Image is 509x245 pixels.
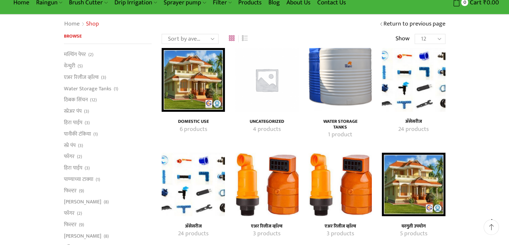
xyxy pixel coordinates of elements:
[162,48,225,111] img: Domestic Use
[90,97,97,103] span: (12)
[253,230,280,238] mark: 3 products
[382,48,445,111] a: Visit product category अ‍ॅसेसरीज
[316,230,364,238] a: Visit product category एअर रिलीज व्हाॅल्व
[242,230,291,238] a: Visit product category एअर रिलीज व्हाॅल्व
[235,153,298,216] a: Visit product category एअर रिलीज व्हाॅल्व
[64,106,82,117] a: स्प्रेअर पंप
[389,119,438,125] a: Visit product category अ‍ॅसेसरीज
[169,224,218,229] h4: अ‍ॅसेसरीज
[104,199,109,205] span: (8)
[78,63,83,69] span: (5)
[235,48,298,111] img: Uncategorized
[64,128,91,140] a: पानीकी टंकिया
[64,20,80,29] a: Home
[326,230,354,238] mark: 3 products
[316,224,364,229] h4: एअर रिलीज व्हाॅल्व
[64,94,88,106] a: ठिबक सिंचन
[396,35,410,43] span: Show
[242,119,291,125] h4: Uncategorized
[85,119,90,126] span: (3)
[104,233,109,240] span: (8)
[78,142,83,149] span: (3)
[169,119,218,125] h4: Domestic Use
[77,153,82,160] span: (2)
[64,151,75,162] a: फॉगर
[242,119,291,125] a: Visit product category Uncategorized
[96,176,100,183] span: (1)
[79,188,84,194] span: (9)
[64,174,93,185] a: पाण्याच्या टाक्या
[382,153,445,216] a: Visit product category घरगुती उपयोग
[64,71,99,83] a: एअर रिलीज व्हाॅल्व
[316,119,364,130] a: Visit product category Water Storage Tanks
[169,224,218,229] a: Visit product category अ‍ॅसेसरीज
[64,83,111,94] a: Water Storage Tanks
[169,125,218,134] a: Visit product category Domestic Use
[382,48,445,111] img: अ‍ॅसेसरीज
[162,34,219,44] select: Shop order
[64,208,75,219] a: फॉगर
[64,60,75,72] a: वेन्चुरी
[162,48,225,111] a: Visit product category Domestic Use
[114,86,118,92] span: (1)
[398,125,429,134] mark: 24 products
[389,224,438,229] h4: घरगुती उपयोग
[64,51,86,60] a: मल्चिंग पेपर
[64,162,82,174] a: हिरा पाईप
[64,196,101,208] a: [PERSON_NAME]
[162,153,225,216] img: अ‍ॅसेसरीज
[328,131,352,139] mark: 1 product
[64,219,77,231] a: फिल्टर
[316,224,364,229] a: Visit product category एअर रिलीज व्हाॅल्व
[384,20,445,29] a: Return to previous page
[235,48,298,111] a: Visit product category Uncategorized
[85,165,90,171] span: (3)
[64,117,82,128] a: हिरा पाईप
[64,230,101,242] a: [PERSON_NAME]
[309,48,372,111] a: Visit product category Water Storage Tanks
[309,153,372,216] a: Visit product category एअर रिलीज व्हाॅल्व
[400,230,427,238] mark: 5 products
[242,224,291,229] a: Visit product category एअर रिलीज व्हाॅल्व
[84,108,89,115] span: (3)
[77,210,82,217] span: (2)
[93,131,98,138] span: (1)
[101,74,106,81] span: (3)
[309,48,372,111] img: Water Storage Tanks
[389,230,438,238] a: Visit product category घरगुती उपयोग
[389,119,438,125] h4: अ‍ॅसेसरीज
[389,224,438,229] a: Visit product category घरगुती उपयोग
[79,222,84,228] span: (9)
[180,125,207,134] mark: 6 products
[242,125,291,134] a: Visit product category Uncategorized
[242,224,291,229] h4: एअर रिलीज व्हाॅल्व
[169,119,218,125] a: Visit product category Domestic Use
[309,153,372,216] img: एअर रिलीज व्हाॅल्व
[178,230,208,238] mark: 24 products
[235,153,298,216] img: एअर रिलीज व्हाॅल्व
[169,230,218,238] a: Visit product category अ‍ॅसेसरीज
[88,51,93,58] span: (2)
[64,185,77,196] a: फिल्टर
[64,32,82,40] span: Browse
[64,20,99,29] nav: Breadcrumb
[389,125,438,134] a: Visit product category अ‍ॅसेसरीज
[253,125,281,134] mark: 4 products
[86,20,99,28] h1: Shop
[64,140,76,151] a: स्प्रे पंप
[382,153,445,216] img: घरगुती उपयोग
[316,131,364,139] a: Visit product category Water Storage Tanks
[316,119,364,130] h4: Water Storage Tanks
[162,153,225,216] a: Visit product category अ‍ॅसेसरीज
